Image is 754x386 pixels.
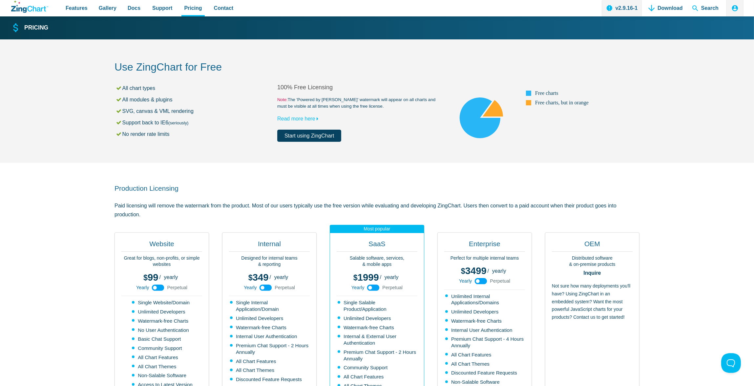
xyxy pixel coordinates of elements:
[338,333,417,346] li: Internal & External User Authentication
[277,116,321,121] a: Read more here
[230,376,310,383] li: Discounted Feature Requests
[338,364,417,371] li: Community Support
[132,327,192,333] li: No User Authentication
[128,4,140,12] span: Docs
[136,285,149,290] span: Yearly
[230,333,310,340] li: Internal User Authentication
[445,352,525,358] li: All Chart Features
[277,84,440,91] h2: 100% Free Licensing
[168,120,188,125] small: (seriously)
[459,279,472,283] span: Yearly
[152,4,172,12] span: Support
[445,293,525,306] li: Unlimited Internal Applications/Domains
[132,318,192,324] li: Watermark-free Charts
[445,327,525,333] li: Internal User Authentication
[338,324,417,331] li: Watermark-free Charts
[490,279,510,283] span: Perpetual
[338,374,417,380] li: All Chart Features
[338,349,417,362] li: Premium Chat Support - 2 Hours Annually
[229,255,310,268] p: Designed for internal teams & reporting
[385,274,399,280] span: yearly
[445,361,525,367] li: All Chart Themes
[11,1,48,13] a: ZingChart Logo. Click to return to the homepage
[230,299,310,312] li: Single Internal Application/Domain
[230,358,310,365] li: All Chart Features
[444,239,525,252] h2: Enterprise
[445,309,525,315] li: Unlimited Developers
[132,336,192,342] li: Basic Chat Support
[132,372,192,379] li: Non-Salable Software
[115,118,277,127] li: Support back to IE6
[270,275,271,280] span: /
[132,299,192,306] li: Single Website/Domain
[132,345,192,352] li: Community Support
[445,379,525,385] li: Non-Salable Software
[115,60,639,75] h2: Use ZingChart for Free
[164,274,178,280] span: yearly
[337,255,417,268] p: Salable software, services, & mobile apps
[338,315,417,322] li: Unlimited Developers
[230,315,310,322] li: Unlimited Developers
[461,266,487,276] span: 3499
[353,272,379,283] span: 1999
[115,201,639,219] p: Paid licensing will remove the watermark from the product. Most of our users typically use the fr...
[248,272,269,283] span: 349
[230,342,310,355] li: Premium Chat Support - 2 Hours Annually
[115,130,277,139] li: No render rate limits
[159,275,161,280] span: /
[115,107,277,116] li: SVG, canvas & VML rendering
[721,353,741,373] iframe: Toggle Customer Support
[115,84,277,93] li: All chart types
[24,25,48,31] strong: Pricing
[214,4,234,12] span: Contact
[488,268,489,274] span: /
[552,270,633,276] strong: Inquire
[132,354,192,361] li: All Chart Features
[275,285,295,290] span: Perpetual
[277,97,288,102] span: Note:
[445,370,525,376] li: Discounted Feature Requests
[115,184,639,193] h2: Production Licensing
[167,285,187,290] span: Perpetual
[132,309,192,315] li: Unlimited Developers
[552,239,633,252] h2: OEM
[230,324,310,331] li: Watermark-free Charts
[277,130,341,142] a: Start using ZingChart
[11,22,48,34] a: Pricing
[445,318,525,324] li: Watermark-free Charts
[229,239,310,252] h2: Internal
[445,336,525,349] li: Premium Chat Support - 4 Hours Annually
[244,285,257,290] span: Yearly
[338,299,417,312] li: Single Salable Product/Application
[143,272,158,283] span: 99
[115,95,277,104] li: All modules & plugins
[230,367,310,374] li: All Chart Themes
[274,274,288,280] span: yearly
[492,268,506,274] span: yearly
[66,4,88,12] span: Features
[99,4,116,12] span: Gallery
[380,275,381,280] span: /
[552,255,633,268] p: Distributed software & on-premise products
[184,4,202,12] span: Pricing
[444,255,525,262] p: Perfect for multiple internal teams
[382,285,403,290] span: Perpetual
[351,285,364,290] span: Yearly
[121,255,202,268] p: Great for blogs, non-profits, or simple websites
[277,96,440,110] small: The 'Powered by [PERSON_NAME]' watermark will appear on all charts and must be visible at all tim...
[337,239,417,252] h2: SaaS
[132,363,192,370] li: All Chart Themes
[121,239,202,252] h2: Website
